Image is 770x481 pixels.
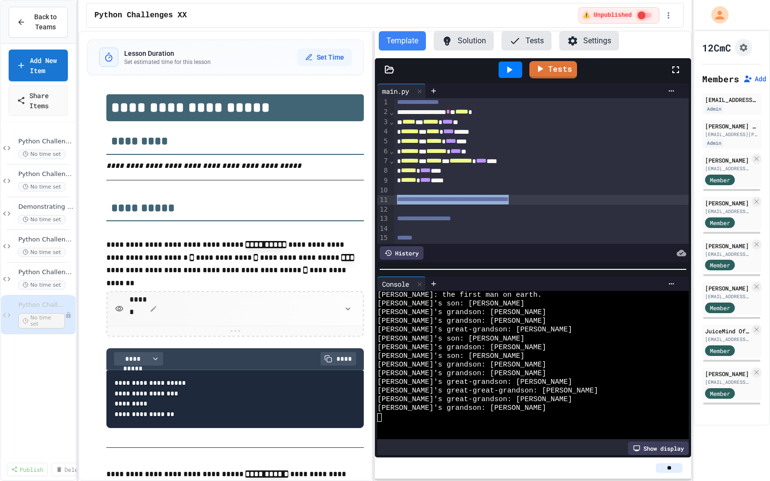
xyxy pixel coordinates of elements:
[18,301,65,309] span: Python Challenges XX
[705,379,750,386] div: [EMAIL_ADDRESS][DOMAIN_NAME]
[18,248,65,257] span: No time set
[18,313,65,329] span: No time set
[124,49,211,58] h3: Lesson Duration
[583,12,631,19] span: ⚠️ Unpublished
[702,72,739,86] h2: Members
[705,105,723,113] div: Admin
[705,251,750,258] div: [EMAIL_ADDRESS][DOMAIN_NAME]
[705,241,750,250] div: [PERSON_NAME]
[51,463,89,476] a: Delete
[705,122,758,130] div: [PERSON_NAME] dev
[710,261,730,269] span: Member
[705,208,750,215] div: [EMAIL_ADDRESS][DOMAIN_NAME]
[377,107,389,117] div: 2
[710,346,730,355] span: Member
[377,186,389,195] div: 10
[710,176,730,184] span: Member
[529,61,577,78] a: Tests
[377,279,414,289] div: Console
[377,343,546,352] span: [PERSON_NAME]'s grandson: [PERSON_NAME]
[710,218,730,227] span: Member
[377,352,525,361] span: [PERSON_NAME]'s son: [PERSON_NAME]
[377,378,572,387] span: [PERSON_NAME]'s great-grandson: [PERSON_NAME]
[18,236,74,244] span: Python Challenges XXIV
[735,39,752,56] button: Assignment Settings
[18,268,74,277] span: Python Challenges VIIc
[389,108,394,116] span: Fold line
[377,233,389,243] div: 15
[18,280,65,290] span: No time set
[18,170,74,178] span: Python Challenges XXIVb
[377,98,389,107] div: 1
[377,84,426,98] div: main.py
[7,463,48,476] a: Publish
[377,308,546,317] span: [PERSON_NAME]'s grandson: [PERSON_NAME]
[377,166,389,176] div: 8
[377,317,546,326] span: [PERSON_NAME]'s grandson: [PERSON_NAME]
[18,203,74,211] span: Demonstrating OOP Principles Task
[377,205,389,215] div: 12
[377,291,542,300] span: [PERSON_NAME]: the first man on earth.
[705,199,750,207] div: [PERSON_NAME]
[705,95,758,104] div: [EMAIL_ADDRESS][DOMAIN_NAME]
[628,442,689,455] div: Show display
[377,117,389,127] div: 3
[377,147,389,156] div: 6
[377,86,414,96] div: main.py
[377,395,572,404] span: [PERSON_NAME]'s great-grandson: [PERSON_NAME]
[377,176,389,186] div: 9
[377,335,525,343] span: [PERSON_NAME]'s son: [PERSON_NAME]
[434,31,494,51] button: Solution
[705,336,750,343] div: [EMAIL_ADDRESS][DOMAIN_NAME]
[701,4,731,26] div: My Account
[743,74,766,84] button: Add
[94,10,187,21] span: Python Challenges XX
[705,131,758,138] div: [EMAIL_ADDRESS][PERSON_NAME][DOMAIN_NAME]
[9,50,68,81] a: Add New Item
[18,138,74,146] span: Python Challenges XXIVc
[559,31,619,51] button: Settings
[377,195,389,205] div: 11
[710,389,730,398] span: Member
[705,139,723,147] div: Admin
[31,12,60,32] span: Back to Teams
[710,304,730,312] span: Member
[705,369,750,378] div: [PERSON_NAME]
[578,7,659,24] div: ⚠️ Students cannot see this content! Click the toggle to publish it and make it visible to your c...
[377,361,546,369] span: [PERSON_NAME]'s grandson: [PERSON_NAME]
[705,293,750,300] div: [EMAIL_ADDRESS][DOMAIN_NAME]
[705,165,750,172] div: [EMAIL_ADDRESS][DOMAIN_NAME]
[377,404,546,413] span: [PERSON_NAME]'s grandson: [PERSON_NAME]
[389,157,394,165] span: Fold line
[377,214,389,224] div: 13
[377,387,598,395] span: [PERSON_NAME]'s great-great-grandson: [PERSON_NAME]
[377,300,525,308] span: [PERSON_NAME]'s son: [PERSON_NAME]
[9,85,68,116] a: Share Items
[705,156,750,165] div: [PERSON_NAME]
[9,7,68,38] button: Back to Teams
[377,369,546,378] span: [PERSON_NAME]'s grandson: [PERSON_NAME]
[705,284,750,292] div: [PERSON_NAME]
[124,58,211,66] p: Set estimated time for this lesson
[389,147,394,155] span: Fold line
[705,327,750,335] div: JuiceMind Official
[702,41,731,54] h1: 12CmC
[377,224,389,234] div: 14
[377,127,389,137] div: 4
[501,31,552,51] button: Tests
[377,277,426,291] div: Console
[297,49,352,66] button: Set Time
[377,326,572,334] span: [PERSON_NAME]'s great-grandson: [PERSON_NAME]
[377,137,389,146] div: 5
[18,150,65,159] span: No time set
[18,182,65,191] span: No time set
[380,246,423,260] div: History
[379,31,426,51] button: Template
[18,215,65,224] span: No time set
[389,118,394,126] span: Fold line
[377,156,389,166] div: 7
[65,312,72,318] div: Unpublished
